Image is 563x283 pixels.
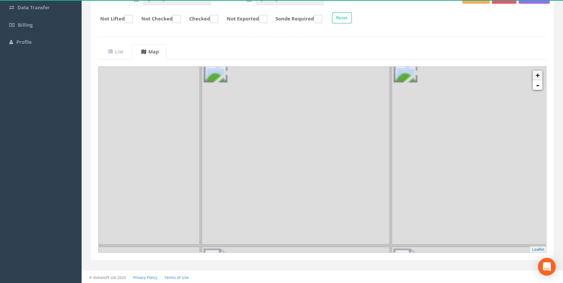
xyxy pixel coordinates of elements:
[18,22,33,28] span: Billing
[332,12,352,23] button: Reset
[93,15,133,23] label: Not Lifted
[533,80,542,90] a: -
[141,48,159,55] uib-tab-heading: Map
[132,44,167,59] a: Map
[98,44,131,59] a: List
[532,247,544,251] a: Leaflet
[164,275,189,280] a: Terms of Use
[133,275,157,280] a: Privacy Policy
[134,15,181,23] label: Not Checked
[268,15,322,23] label: Sonde Required
[201,56,391,246] img: 20@2x
[219,15,267,23] label: Not Exported
[533,70,542,80] a: +
[16,39,32,45] span: Profile
[108,48,123,55] uib-tab-heading: List
[182,15,218,23] label: Checked
[89,275,126,280] small: © Kullasoft Ltd 2025
[11,56,201,246] img: 20@2x
[538,258,556,276] div: Open Intercom Messenger
[17,4,50,11] span: Data Transfer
